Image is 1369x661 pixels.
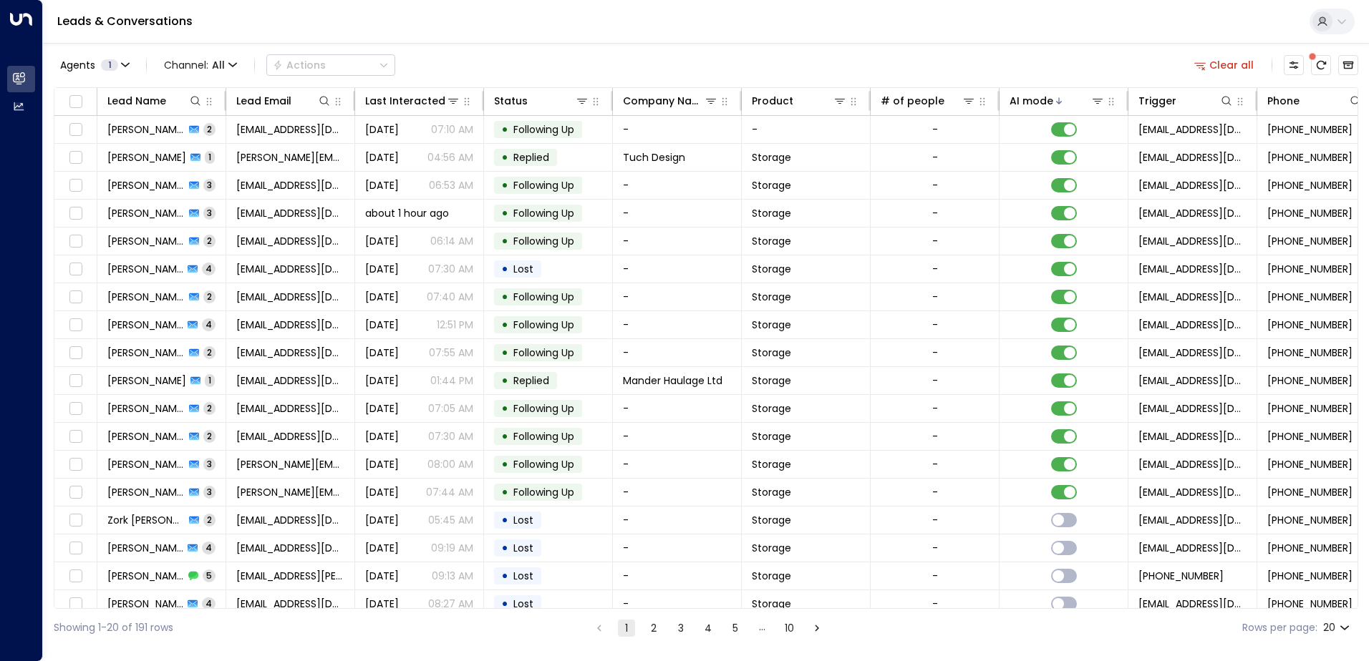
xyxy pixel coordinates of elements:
div: • [501,536,508,560]
span: 1 [101,59,118,71]
div: Last Interacted [365,92,445,109]
span: Storage [752,597,791,611]
span: 3 [203,458,216,470]
span: +447930152465 [1138,569,1224,583]
span: leads@space-station.co.uk [1138,150,1247,165]
a: Leads & Conversations [57,13,193,29]
span: zorcbork@hotfail.com [236,513,344,527]
span: Agents [60,60,95,70]
span: There are new threads available. Refresh the grid to view the latest updates. [1311,55,1331,75]
span: Following Up [513,318,574,332]
span: leads@space-station.co.uk [1138,401,1247,416]
span: Toggle select row [67,121,84,139]
div: Trigger [1138,92,1234,109]
span: Toggle select row [67,595,84,613]
span: Rosie Priest [107,541,183,555]
span: Jul 24, 2025 [365,513,399,527]
button: Archived Leads [1338,55,1358,75]
div: AI mode [1010,92,1105,109]
span: jk307_home@hotmail.co.uk [236,234,344,248]
div: • [501,368,508,393]
span: +447465814429 [1267,513,1353,527]
span: Storage [752,569,791,583]
span: +441212933742 [1267,457,1353,471]
span: Gurpreet Singh [107,178,185,192]
span: Storage [752,373,791,388]
div: Product [752,92,847,109]
span: Toggle select row [67,428,84,446]
div: - [932,401,938,416]
span: Yesterday [365,429,399,444]
span: Storage [752,234,791,248]
span: leads@space-station.co.uk [1138,234,1247,248]
td: - [613,227,742,255]
span: Storage [752,346,791,360]
span: leads@space-station.co.uk [1138,262,1247,276]
div: Button group with a nested menu [266,54,395,76]
span: Following Up [513,290,574,304]
p: 06:14 AM [430,234,473,248]
span: Following Up [513,429,574,444]
button: Go to page 4 [700,620,717,637]
span: twpg48@yahoo.com [236,401,344,416]
td: - [613,311,742,338]
span: +447543294238 [1267,346,1353,360]
span: Sep 05, 2025 [365,150,399,165]
td: - [613,562,742,589]
span: Replied [513,150,549,165]
div: # of people [881,92,944,109]
span: Elena Harvey [107,262,183,276]
span: janelleofficial19@gmail.com [236,429,344,444]
div: AI mode [1010,92,1053,109]
span: Georgette Aziel [107,318,183,332]
span: Sep 04, 2025 [365,262,399,276]
span: Yesterday [365,122,399,137]
span: leads@space-station.co.uk [1138,178,1247,192]
span: cassa27481@gmail.com [236,122,344,137]
td: - [613,255,742,283]
div: Company Name [623,92,718,109]
span: Jhura Khanum [107,234,185,248]
span: Janelle Dennis [107,429,185,444]
button: page 1 [618,620,635,637]
p: 07:55 AM [429,346,473,360]
td: - [613,423,742,450]
td: - [613,116,742,143]
span: Lee Mander [107,373,186,388]
div: • [501,564,508,588]
span: Simon Knight [107,290,185,304]
span: leads@space-station.co.uk [1138,485,1247,499]
span: +447877428253 [1267,234,1353,248]
span: simonknight204@gmail.com [236,290,344,304]
span: Following Up [513,401,574,416]
span: Zork Bork [107,513,185,527]
div: Lead Name [107,92,166,109]
div: • [501,508,508,532]
span: QuantumGenesis963@gmail.com [236,346,344,360]
span: symata@gmail.com [236,597,344,611]
div: Lead Email [236,92,291,109]
span: 3 [203,207,216,219]
p: 05:45 AM [428,513,473,527]
span: 4 [202,597,216,609]
p: 07:30 AM [428,262,473,276]
span: Storage [752,401,791,416]
span: +447429958426 [1267,485,1353,499]
div: - [932,290,938,304]
span: 4 [202,263,216,275]
div: Trigger [1138,92,1176,109]
div: - [932,122,938,137]
td: - [613,200,742,227]
span: Yesterday [365,373,399,388]
div: - [932,457,938,471]
div: - [932,597,938,611]
span: jakandra@icloud.com [236,457,344,471]
span: Storage [752,429,791,444]
span: Toggle select row [67,539,84,557]
div: Phone [1267,92,1363,109]
td: - [613,395,742,422]
span: 5 [203,569,216,582]
button: Go to page 2 [645,620,662,637]
div: • [501,201,508,225]
div: Phone [1267,92,1300,109]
